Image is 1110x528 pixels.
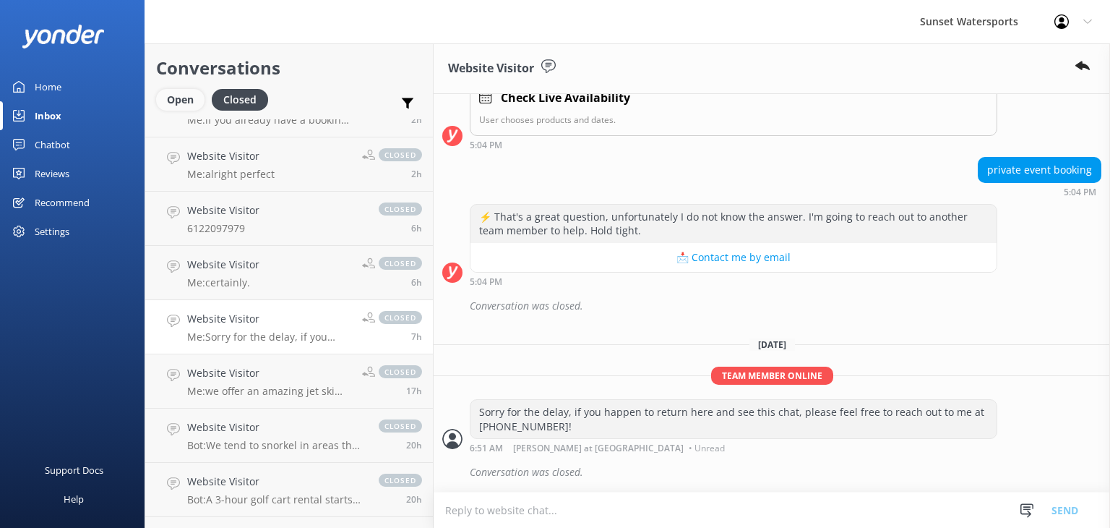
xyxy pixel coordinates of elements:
span: Aug 21 2025 04:40pm (UTC -05:00) America/Cancun [406,493,422,506]
div: Help [64,485,84,514]
a: Website Visitor6122097979closed6h [145,192,433,246]
p: Me: Sorry for the delay, if you happen to return here and see this chat, please feel free to reac... [187,331,351,344]
h2: Conversations [156,54,422,82]
span: • Unread [689,444,725,453]
span: Aug 22 2025 06:44am (UTC -05:00) America/Cancun [411,276,422,289]
span: closed [379,203,422,216]
strong: 5:04 PM [470,141,502,150]
p: 6122097979 [187,222,259,235]
div: Recommend [35,188,90,217]
span: closed [379,148,422,161]
div: Aug 21 2025 04:04pm (UTC -05:00) America/Cancun [470,140,997,150]
a: Open [156,91,212,107]
p: Me: certainly. [187,276,259,289]
span: closed [379,474,422,487]
div: Conversation was closed. [470,294,1101,318]
div: Aug 21 2025 04:04pm (UTC -05:00) America/Cancun [978,187,1101,197]
div: Inbox [35,101,61,130]
span: closed [379,257,422,270]
div: Chatbot [35,130,70,159]
button: 📩 Contact me by email [470,243,997,272]
h4: Website Visitor [187,420,364,435]
h3: Website Visitor [448,59,534,78]
span: Aug 22 2025 05:51am (UTC -05:00) America/Cancun [411,331,422,343]
div: ⚡ That's a great question, unfortunately I do not know the answer. I'm going to reach out to anot... [470,205,997,243]
div: Support Docs [45,456,103,485]
div: Reviews [35,159,69,188]
h4: Website Visitor [187,474,364,490]
p: User chooses products and dates. [479,113,988,127]
a: Website VisitorMe:alright perfectclosed2h [145,137,433,192]
a: Closed [212,91,275,107]
a: Website VisitorMe:Sorry for the delay, if you happen to return here and see this chat, please fee... [145,300,433,354]
div: Aug 22 2025 05:51am (UTC -05:00) America/Cancun [470,443,997,453]
h4: Website Visitor [187,365,351,381]
span: Team member online [711,367,833,385]
span: Aug 21 2025 04:51pm (UTC -05:00) America/Cancun [406,439,422,451]
p: Bot: A 3-hour golf cart rental starts at $90 for a 4-seater. Golf carts can be picked up from mul... [187,493,364,506]
div: Sorry for the delay, if you happen to return here and see this chat, please feel free to reach ou... [470,400,997,438]
img: yonder-white-logo.png [22,25,105,48]
a: Website VisitorBot:We tend to snorkel in areas that range in depth from 4-6 feet to up to 10 feet... [145,409,433,463]
a: Website VisitorMe:certainly.closed6h [145,246,433,300]
div: 2025-08-21T23:56:39.251 [442,294,1101,318]
h4: Website Visitor [187,203,259,218]
a: Website VisitorBot:A 3-hour golf cart rental starts at $90 for a 4-seater. Golf carts can be pick... [145,463,433,517]
div: Open [156,89,205,111]
h4: Website Visitor [187,257,259,273]
div: Settings [35,217,69,246]
h4: Website Visitor [187,148,275,164]
h4: Website Visitor [187,311,351,327]
p: Me: we offer an amazing jet ski tour that includes play time within the 90min tour, plus some mem... [187,385,351,398]
div: 2025-08-22T10:52:04.689 [442,460,1101,485]
span: Aug 22 2025 10:40am (UTC -05:00) America/Cancun [411,114,422,126]
strong: 6:51 AM [470,444,503,453]
span: closed [379,420,422,433]
div: Closed [212,89,268,111]
span: Aug 22 2025 07:18am (UTC -05:00) America/Cancun [411,222,422,234]
strong: 5:04 PM [1064,188,1096,197]
span: Aug 21 2025 07:36pm (UTC -05:00) America/Cancun [406,385,422,397]
span: [PERSON_NAME] at [GEOGRAPHIC_DATA] [513,444,684,453]
span: Aug 22 2025 10:32am (UTC -05:00) America/Cancun [411,168,422,180]
p: Bot: We tend to snorkel in areas that range in depth from 4-6 feet to up to 10 feet depending on ... [187,439,364,452]
p: Me: alright perfect [187,168,275,181]
div: private event booking [978,158,1101,182]
h4: Check Live Availability [501,89,630,108]
strong: 5:04 PM [470,278,502,286]
div: Conversation was closed. [470,460,1101,485]
span: closed [379,311,422,324]
p: Me: if you already have a booking, you would park at the resort valet only for $20 or you may par... [187,114,351,127]
div: Home [35,72,61,101]
a: Website VisitorMe:we offer an amazing jet ski tour that includes play time within the 90min tour,... [145,354,433,409]
span: closed [379,365,422,378]
div: Aug 21 2025 04:04pm (UTC -05:00) America/Cancun [470,276,997,286]
span: [DATE] [749,338,795,351]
